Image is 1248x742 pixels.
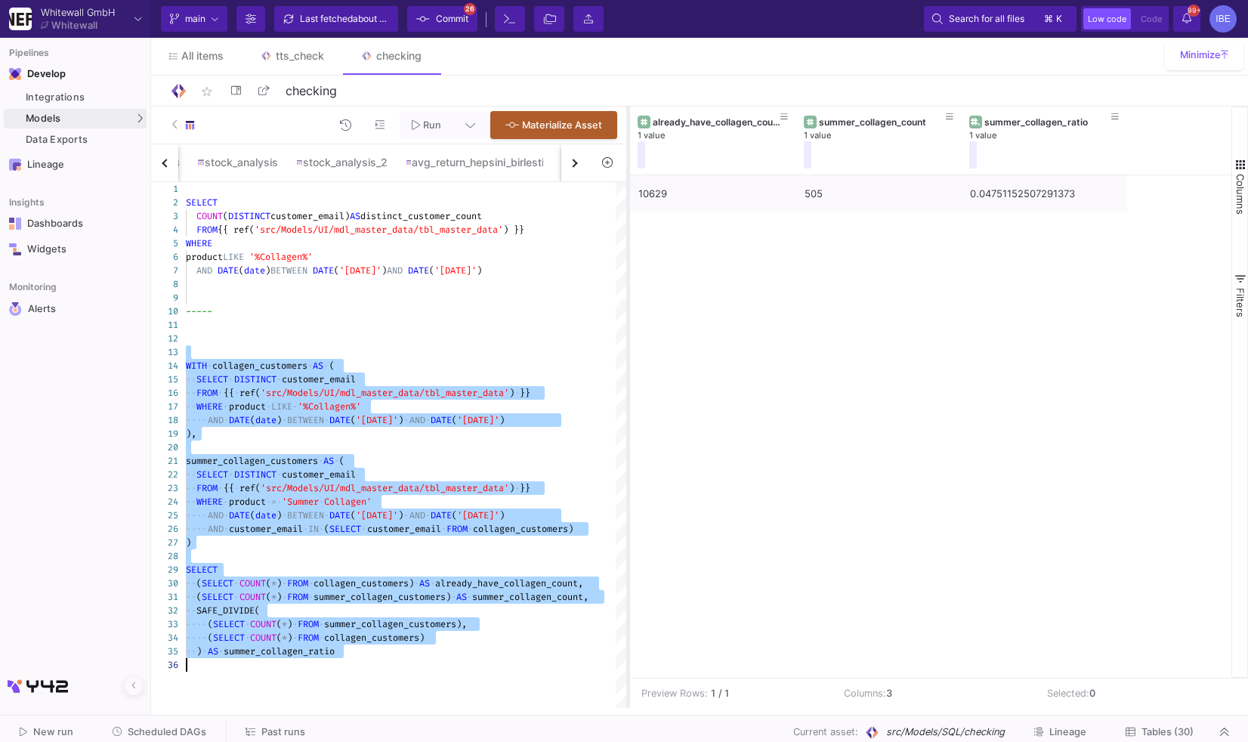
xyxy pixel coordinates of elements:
span: · [223,495,228,509]
div: Last fetched [300,8,391,30]
div: 28 [151,549,178,563]
button: Commit [407,6,477,32]
div: Alerts [28,302,126,316]
span: · [425,413,431,427]
span: '%Collagen%' [298,400,361,413]
img: Navigation icon [9,68,21,80]
div: Whitewall [51,20,97,30]
div: 505 [805,176,953,212]
span: · [233,577,239,590]
span: · [276,495,282,509]
span: · [361,522,366,536]
span: DATE [218,264,239,277]
span: ·· [186,590,196,604]
span: AND [409,509,425,521]
span: · [514,481,520,495]
div: IBE [1209,5,1237,32]
span: AS [456,591,467,603]
div: 15 [151,373,178,386]
span: DATE [229,414,250,426]
div: 24 [151,495,178,509]
span: SELECT [186,196,218,209]
span: BETWEEN [287,509,324,521]
img: Navigation icon [9,302,22,316]
span: ( [239,264,244,277]
span: · [276,468,282,481]
span: customer_email [282,468,356,481]
span: '%Collagen%' [249,251,313,263]
span: }} [520,387,530,399]
span: · [218,386,223,400]
button: Run [400,111,453,139]
span: WITH [186,360,207,372]
div: 13 [151,345,178,359]
button: Low code [1083,8,1131,29]
span: · [228,468,233,481]
span: · [324,413,329,427]
span: ) [276,591,282,603]
span: ) [499,414,505,426]
span: DATE [431,509,452,521]
img: SQL-Model type child icon [197,159,205,167]
span: summer_collagen_count, [472,591,588,603]
span: ) [186,536,191,549]
span: BETWEEN [287,414,324,426]
div: 1 [151,182,178,196]
div: 10629 [638,176,788,212]
span: collagen_customers) [314,577,414,589]
span: product [229,496,266,508]
div: 1 value [638,130,789,141]
span: = [271,496,276,508]
span: · [308,590,314,604]
span: · [319,495,324,509]
div: 31 [151,590,178,604]
span: 'src/Models/UI/mdl_master_data/tbl_master_data' [255,224,503,236]
button: Last fetchedabout 2 hours ago [274,6,398,32]
span: · [303,522,308,536]
span: · [451,590,456,604]
span: ·· [186,495,196,509]
span: · [224,413,229,427]
span: ·· [186,468,196,481]
a: Data Exports [4,130,147,150]
span: · [207,359,212,373]
span: Past runs [261,726,305,737]
span: BETWEEN [270,264,307,277]
span: ( [223,210,228,222]
span: · [223,400,228,413]
div: 8 [151,277,178,291]
span: FROM [196,482,218,494]
span: ···· [186,509,208,522]
span: '[DATE]' [339,264,382,277]
button: Code [1136,8,1166,29]
div: 7 [151,264,178,277]
span: summer_collagen_customers) [314,591,451,603]
span: product [186,251,223,263]
span: 99+ [1188,5,1200,17]
div: 4 [151,223,178,237]
span: · [403,413,409,427]
a: Navigation iconAlerts [4,296,147,322]
img: SQL-Model type child icon [184,119,196,131]
span: date [255,509,276,521]
div: stock_analysis [197,156,279,168]
span: ( [334,264,339,277]
img: Logo [169,82,188,100]
span: ----- [186,305,212,317]
span: DATE [229,509,250,521]
span: ) [276,509,282,521]
div: 25 [151,509,178,522]
span: AND [208,414,224,426]
img: SQL-Model type child icon [296,159,303,166]
span: · [234,386,239,400]
div: 9 [151,291,178,305]
span: · [319,522,324,536]
span: customer_email) [270,210,350,222]
span: ·· [186,373,196,386]
span: FROM [287,577,308,589]
img: Tab icon [360,50,373,63]
div: Lineage [27,159,125,171]
span: ( [324,523,329,535]
span: Commit [436,8,468,30]
div: 20 [151,441,178,454]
